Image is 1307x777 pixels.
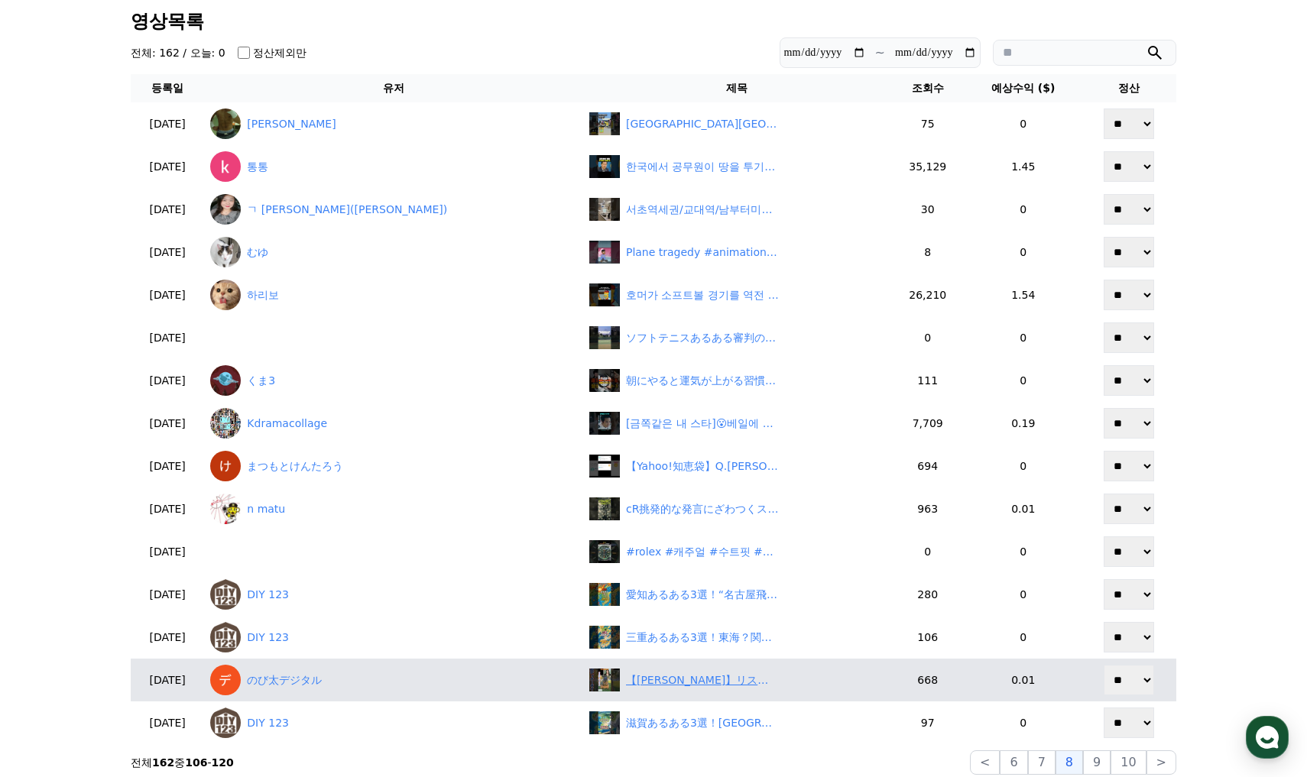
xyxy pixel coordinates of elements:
[210,151,241,182] img: 통통
[589,669,884,691] a: 【松本真央】リスのディナータイムを紹介する美人お天気キャスターおまお【ウェザーニュースLiVE切り抜き】 #かわいい 【[PERSON_NAME]】リスのディナータイムを紹介する美人お天気キャス...
[890,701,965,744] td: 97
[589,369,884,392] a: 朝にやると運気が上がる習慣ベスト3 #運気アップ #朝習慣 #開運 #引き寄せ 朝にやると運気が上がる習慣ベスト3 #運気アップ #朝習慣 #開運 #引き寄せ
[965,188,1081,231] td: 0
[890,359,965,402] td: 111
[131,188,204,231] td: [DATE]
[626,587,779,603] div: 愛知あるある3選！“名古屋飛ばし”されがちだけど最強説 #名古屋飛ばし #赤味噌文化 #モーニング豪華 #47都道府県 #ショート動画
[5,484,101,523] a: 홈
[970,750,1000,775] button: <
[236,507,255,520] span: 설정
[1000,750,1027,775] button: 6
[626,458,779,474] div: 【Yahoo!知恵袋】Q.榑松ってなんて読むのですか？ 人の苗字らしいのですが…#shorts #yahoo知恵袋
[131,530,204,573] td: [DATE]
[140,508,158,520] span: 대화
[965,231,1081,274] td: 0
[210,194,241,225] img: ㄱ 이성은(제니)
[48,507,57,520] span: 홈
[965,145,1081,188] td: 1.45
[626,416,779,432] div: [금쪽같은 내 스타]😮베일에 쌓인 사건? 송승헌 엄정화 출연,#금쪽같은내스타,#엄정화,#송승헌,#ENA드라마,#지니TV,#로맨틱코미디,#로맨스,#드라마추천,#첫방송,#kdrama,
[210,408,241,439] img: Kdramacollage
[890,573,965,616] td: 280
[131,573,204,616] td: [DATE]
[589,711,884,734] a: 滋賀あるある3選！琵琶湖以外もちゃんと見て！ #琵琶湖しかないって言うな #近江牛 #ビワイチ #47都道府県 #ショート動画 滋賀あるある3選！[GEOGRAPHIC_DATA]以外もちゃん...
[210,451,577,481] a: まつもとけんたろう
[890,316,965,359] td: 0
[965,74,1081,102] th: 예상수익 ($)
[1111,750,1146,775] button: 10
[210,280,241,310] img: 하리보
[1146,750,1176,775] button: >
[131,402,204,445] td: [DATE]
[890,487,965,530] td: 963
[131,45,225,60] h4: 전체: 162 / 오늘: 0
[890,445,965,487] td: 694
[965,487,1081,530] td: 0.01
[1056,750,1083,775] button: 8
[131,102,204,145] td: [DATE]
[210,408,577,439] a: Kdramacollage
[589,583,884,606] a: 愛知あるある3選！“名古屋飛ばし”されがちだけど最強説 #名古屋飛ばし #赤味噌文化 #モーニング豪華 #47都道府県 #ショート動画 愛知あるある3選！“名古屋飛ばし”されがち...
[131,755,234,770] p: 전체 중 -
[890,402,965,445] td: 7,709
[131,316,204,359] td: [DATE]
[626,116,779,132] div: 神奈川県南足柄市の自治会にてキッチンカーきずな。出店中！#キッチンカー #キッチンカー販売 #きずな#揚げ物
[626,287,779,303] div: 호머가 소프트볼 경기를 역전 시킬 수 있었던 비장의 무기
[589,198,884,221] a: 서초역세권/교대역/남부터미널역 즉시입주가능한 전용18평~21평 서초역세권/교대역/남부터미널역 즉시입주가능한 전용18평~21평
[152,756,174,769] strong: 162
[890,145,965,188] td: 35,129
[131,487,204,530] td: [DATE]
[890,616,965,659] td: 106
[210,579,241,610] img: DIY 123
[210,494,577,524] a: n matu
[589,155,620,178] img: 한국에서 공무원이 땅을 투기했더니 벌어진 일
[210,194,577,225] a: ㄱ [PERSON_NAME]([PERSON_NAME])
[626,544,779,560] div: #rolex #캐주얼 #수트핏 #명품시계 #소장각 #qtime #큐타임 #명품시계매입
[589,283,884,306] a: undefined 호머가 소프트볼 경기를 역전 시킬 수 있었던 비장의 무기
[210,108,577,139] a: [PERSON_NAME]
[210,665,577,695] a: のび太デジタル
[589,626,884,649] a: 三重あるある3選！東海？関西？地元民も迷う県 #伊勢神宮 #赤福本店 #東海か関西か問題 #47都道府県 #ショート動画 三重あるある3選！東海？関西？地元民も迷う県 #[GEOGRAPHIC_...
[589,412,884,435] a: [금쪽같은 내 스타]😮베일에 쌓인 사건? 송승헌 엄정화 출연,#금쪽같은내스타,#엄정화,#송승헌,#ENA드라마,#지니TV,#로맨틱코미디,#로맨스,#드라마추천,#첫방송,#kdra...
[210,494,241,524] img: n matu
[626,501,779,517] div: cR挑発的な発言にざわつくスタジオ...政治家になり日本医師会を解体したい #令和の虎
[890,231,965,274] td: 8
[875,44,885,62] p: ~
[1083,750,1111,775] button: 9
[626,202,779,218] div: 서초역세권/교대역/남부터미널역 즉시입주가능한 전용18평~21평
[131,659,204,701] td: [DATE]
[965,573,1081,616] td: 0
[965,530,1081,573] td: 0
[589,540,620,563] img: #rolex #캐주얼 #수트핏 #명품시계 #소장각 #qtime #큐타임 #명품시계매입
[589,283,620,306] img: undefined
[131,11,1176,31] h3: 영상목록
[890,530,965,573] td: 0
[965,316,1081,359] td: 0
[583,74,890,102] th: 제목
[131,701,204,744] td: [DATE]
[210,365,577,396] a: くま3
[210,622,577,652] a: DIY 123
[589,711,620,734] img: 滋賀あるある3選！琵琶湖以外もちゃんと見て！ #琵琶湖しかないって言うな #近江牛 #ビワイチ #47都道府県 #ショート動画
[890,659,965,701] td: 668
[210,280,577,310] a: 하리보
[626,373,779,389] div: 朝にやると運気が上がる習慣ベスト3 #運気アップ #朝習慣 #開運 #引き寄せ
[253,45,306,60] label: 정산제외만
[210,451,241,481] img: まつもとけんたろう
[589,155,884,178] a: 한국에서 공무원이 땅을 투기했더니 벌어진 일 한국에서 공무원이 땅을 투기했더니 벌어진 일
[210,707,241,738] img: DIY 123
[131,616,204,659] td: [DATE]
[589,669,620,691] img: 【松本真央】リスのディナータイムを紹介する美人お天気キャスターおまお【ウェザーニュースLiVE切り抜き】 #かわいい
[210,365,241,396] img: くま3
[965,445,1081,487] td: 0
[210,707,577,738] a: DIY 123
[204,74,583,102] th: 유저
[589,626,620,649] img: 三重あるある3選！東海？関西？地元民も迷う県 #伊勢神宮 #赤福本店 #東海か関西か問題 #47都道府県 #ショート動画
[210,665,241,695] img: のび太デジタル
[589,412,620,435] img: [금쪽같은 내 스타]😮베일에 쌓인 사건? 송승헌 엄정화 출연,#금쪽같은내스타,#엄정화,#송승헌,#ENA드라마,#지니TV,#로맨틱코미디,#로맨스,#드라마추천,#첫방송,#kdrama,
[589,497,620,520] img: cR挑発的な発言にざわつくスタジオ...政治家になり日本医師会を解体したい #令和の虎
[890,188,965,231] td: 30
[626,672,779,688] div: 【松本真央】リスのディナータイムを紹介する美人お天気キャスターおまお【ウェザーニュースLiVE切り抜き】 #かわいい
[589,241,620,264] img: Plane tragedy #animation #funny #shorts
[965,701,1081,744] td: 0
[210,579,577,610] a: DIY 123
